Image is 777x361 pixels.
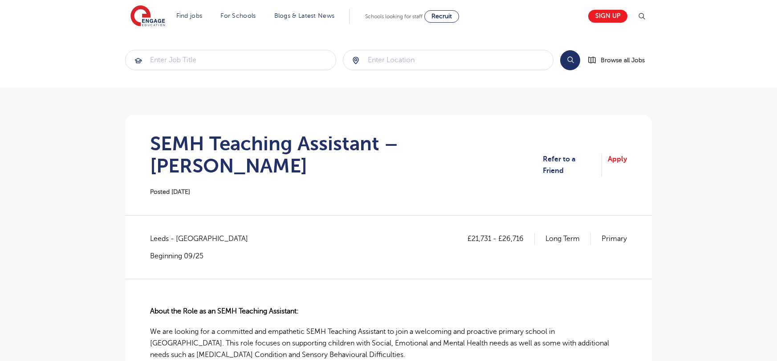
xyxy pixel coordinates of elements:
[601,55,645,65] span: Browse all Jobs
[130,5,165,28] img: Engage Education
[343,50,554,70] div: Submit
[176,12,203,19] a: Find jobs
[468,233,535,245] p: £21,731 - £26,716
[431,13,452,20] span: Recruit
[150,251,257,261] p: Beginning 09/25
[150,307,299,315] strong: About the Role as an SEMH Teaching Assistant:
[424,10,459,23] a: Recruit
[602,233,627,245] p: Primary
[343,50,553,70] input: Submit
[588,10,627,23] a: Sign up
[125,50,336,70] div: Submit
[150,189,190,195] span: Posted [DATE]
[545,233,591,245] p: Long Term
[608,153,627,177] a: Apply
[126,50,336,70] input: Submit
[543,153,602,177] a: Refer to a Friend
[220,12,256,19] a: For Schools
[560,50,580,70] button: Search
[365,13,423,20] span: Schools looking for staff
[587,55,652,65] a: Browse all Jobs
[150,233,257,245] span: Leeds - [GEOGRAPHIC_DATA]
[150,326,627,361] p: We are looking for a committed and empathetic SEMH Teaching Assistant to join a welcoming and pro...
[150,132,543,177] h1: SEMH Teaching Assistant – [PERSON_NAME]
[274,12,335,19] a: Blogs & Latest News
